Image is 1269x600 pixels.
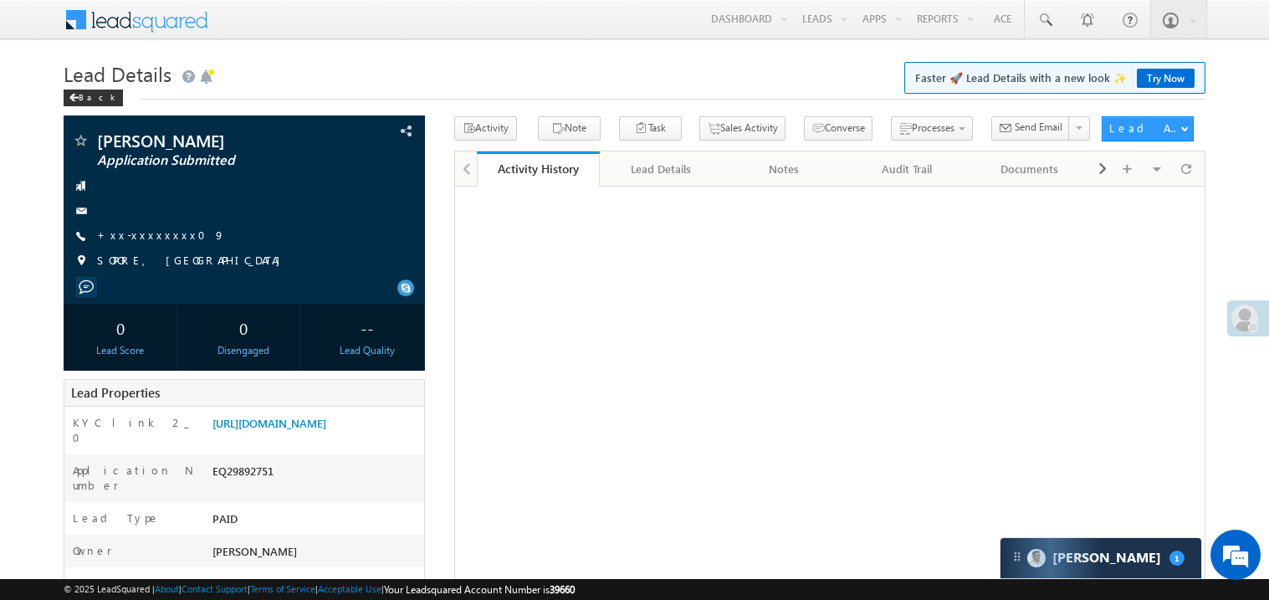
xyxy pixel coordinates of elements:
div: Lead Score [68,343,173,358]
a: [URL][DOMAIN_NAME] [212,416,326,430]
span: [PERSON_NAME] [212,544,297,558]
a: Audit Trail [846,151,969,187]
div: -- [315,312,420,343]
span: Faster 🚀 Lead Details with a new look ✨ [915,69,1195,86]
div: Lead Details [613,159,708,179]
a: Lead Details [600,151,723,187]
button: Lead Actions [1102,116,1194,141]
div: PAID [208,510,424,534]
a: Notes [723,151,846,187]
div: Activity History [489,161,587,177]
a: Acceptable Use [318,583,381,594]
span: Send Email [1015,120,1062,135]
label: Lead Type [73,510,160,526]
a: Activity History [477,151,600,187]
button: Send Email [991,116,1070,141]
span: 39660 [550,583,575,596]
div: Lead Quality [315,343,420,358]
span: Processes [912,121,954,134]
button: Activity [454,116,517,141]
button: Converse [804,116,872,141]
div: EQ29892751 [208,463,424,486]
div: Notes [736,159,831,179]
div: Audit Trail [859,159,954,179]
div: Disengaged [191,343,296,358]
span: Lead Properties [71,384,160,401]
a: Try Now [1137,69,1195,88]
div: 0 [68,312,173,343]
div: Documents [982,159,1077,179]
div: Lead Actions [1109,121,1180,136]
label: KYC link 2_0 [73,415,195,445]
span: [PERSON_NAME] [97,132,321,149]
span: Your Leadsquared Account Number is [384,583,575,596]
a: +xx-xxxxxxxx09 [97,228,225,242]
a: Back [64,89,131,103]
button: Note [538,116,601,141]
span: Lead Details [64,60,171,87]
a: About [155,583,179,594]
a: Documents [969,151,1092,187]
span: SOPORE, [GEOGRAPHIC_DATA] [97,253,289,269]
a: Terms of Service [250,583,315,594]
span: 1 [1169,551,1185,566]
button: Sales Activity [699,116,785,141]
button: Processes [891,116,973,141]
div: carter-dragCarter[PERSON_NAME]1 [1000,537,1202,579]
span: © 2025 LeadSquared | | | | | [64,582,575,597]
label: Owner [73,543,112,558]
button: Task [619,116,682,141]
img: carter-drag [1011,550,1024,563]
div: Back [64,90,123,106]
label: Application Number [73,463,195,493]
div: 0 [191,312,296,343]
span: Application Submitted [97,152,321,169]
a: Contact Support [182,583,248,594]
